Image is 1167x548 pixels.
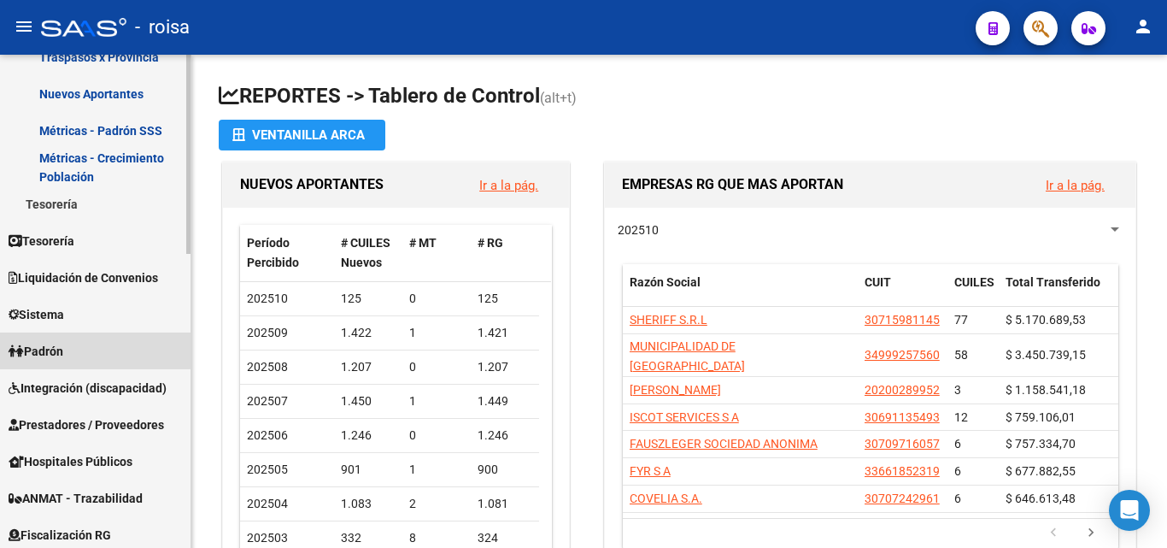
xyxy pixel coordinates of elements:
span: [PERSON_NAME] [630,383,721,397]
span: 6 [954,492,961,505]
span: 202506 [247,428,288,442]
span: # CUILES Nuevos [341,236,390,269]
span: 12 [954,410,968,424]
span: Liquidación de Convenios [9,268,158,287]
span: $ 757.334,70 [1006,437,1076,451]
span: # MT [409,236,437,250]
span: Período Percibido [247,236,299,269]
datatable-header-cell: CUIT [858,264,947,321]
button: Ir a la pág. [1032,169,1118,201]
div: 1.083 [341,494,396,514]
span: $ 3.450.739,15 [1006,348,1086,362]
span: 202510 [247,292,288,305]
span: 6 [954,464,961,478]
span: 30715981145 [865,313,940,327]
div: 1.081 [478,494,532,514]
a: Ir a la pág. [1046,178,1105,193]
span: ISCOT SERVICES S A [630,410,739,424]
span: Fiscalización RG [9,526,111,545]
span: - roisa [135,9,190,46]
datatable-header-cell: # CUILES Nuevos [334,225,402,281]
span: 202509 [247,326,288,339]
span: FYR S A [630,464,671,478]
span: 33661852319 [865,464,940,478]
div: 1.449 [478,392,532,411]
span: 30707242961 [865,492,940,505]
span: 77 [954,313,968,327]
div: 1 [409,392,464,411]
span: 30691135493 [865,410,940,424]
span: 30709716057 [865,437,940,451]
span: # RG [478,236,503,250]
datatable-header-cell: # RG [471,225,539,281]
div: 1.422 [341,323,396,343]
span: MUNICIPALIDAD DE [GEOGRAPHIC_DATA] [630,339,745,373]
div: 324 [478,528,532,548]
div: 1.246 [478,426,532,445]
div: 332 [341,528,396,548]
a: Ir a la pág. [479,178,538,193]
span: Prestadores / Proveedores [9,415,164,434]
span: $ 759.106,01 [1006,410,1076,424]
button: Ventanilla ARCA [219,120,385,150]
div: 1 [409,323,464,343]
datatable-header-cell: Razón Social [623,264,858,321]
div: 901 [341,460,396,480]
datatable-header-cell: Total Transferido [999,264,1118,321]
span: NUEVOS APORTANTES [240,176,384,192]
span: 6 [954,437,961,451]
mat-icon: person [1133,16,1153,37]
span: Total Transferido [1006,275,1100,289]
div: Open Intercom Messenger [1109,490,1150,531]
a: go to previous page [1037,524,1070,543]
div: 1.421 [478,323,532,343]
span: Tesorería [9,232,74,250]
datatable-header-cell: Período Percibido [240,225,334,281]
div: 0 [409,357,464,377]
span: Integración (discapacidad) [9,379,167,398]
div: 2 [409,494,464,514]
span: 3 [954,383,961,397]
div: 0 [409,426,464,445]
span: $ 1.158.541,18 [1006,383,1086,397]
span: 20200289952 [865,383,940,397]
span: Hospitales Públicos [9,452,132,471]
span: EMPRESAS RG QUE MAS APORTAN [622,176,843,192]
span: $ 677.882,55 [1006,464,1076,478]
div: 1.207 [341,357,396,377]
h1: REPORTES -> Tablero de Control [219,82,1140,112]
div: 1 [409,460,464,480]
datatable-header-cell: # MT [402,225,471,281]
span: 202505 [247,463,288,476]
span: COVELIA S.A. [630,492,702,505]
span: $ 646.613,48 [1006,492,1076,505]
a: go to next page [1075,524,1107,543]
span: 202507 [247,394,288,408]
mat-icon: menu [14,16,34,37]
span: ANMAT - Trazabilidad [9,489,143,508]
span: CUIT [865,275,891,289]
datatable-header-cell: CUILES [947,264,999,321]
div: 900 [478,460,532,480]
div: 1.246 [341,426,396,445]
span: SHERIFF S.R.L [630,313,707,327]
div: 0 [409,289,464,309]
div: 8 [409,528,464,548]
span: Razón Social [630,275,701,289]
span: 202504 [247,497,288,510]
span: FAUSZLEGER SOCIEDAD ANONIMA [630,437,818,451]
span: 34999257560 [865,348,940,362]
span: 202508 [247,360,288,374]
span: $ 5.170.689,53 [1006,313,1086,327]
div: 125 [478,289,532,309]
span: CUILES [954,275,994,289]
span: 58 [954,348,968,362]
span: 202510 [618,223,659,237]
span: Sistema [9,305,64,324]
div: 125 [341,289,396,309]
div: Ventanilla ARCA [232,120,372,150]
span: 202503 [247,531,288,545]
span: Padrón [9,342,63,361]
div: 1.207 [478,357,532,377]
div: 1.450 [341,392,396,411]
